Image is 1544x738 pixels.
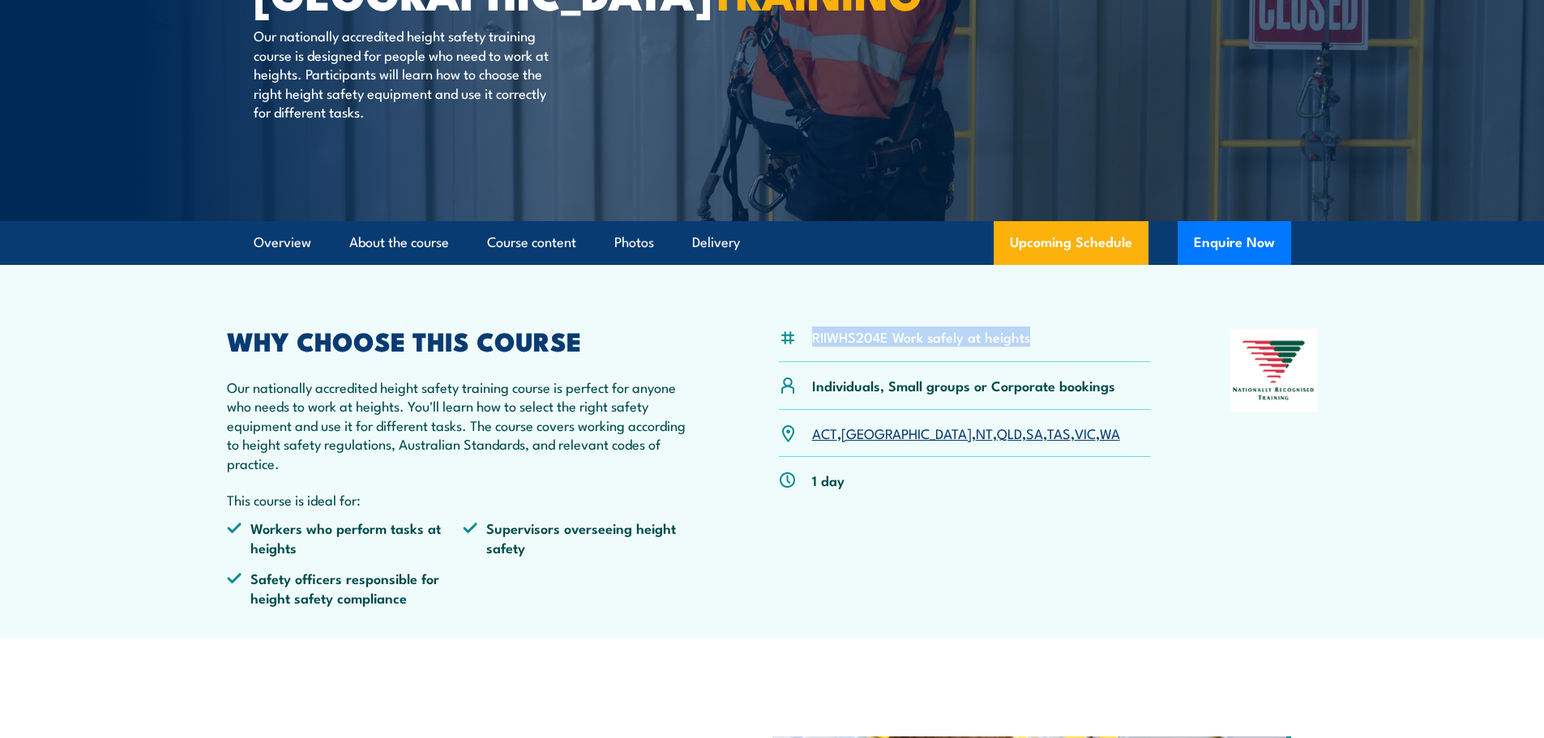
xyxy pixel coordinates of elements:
img: Nationally Recognised Training logo. [1230,329,1318,412]
p: Our nationally accredited height safety training course is perfect for anyone who needs to work a... [227,378,700,472]
a: Photos [614,221,654,264]
li: Safety officers responsible for height safety compliance [227,569,464,607]
a: VIC [1075,423,1096,442]
p: Our nationally accredited height safety training course is designed for people who need to work a... [254,26,550,121]
button: Enquire Now [1178,221,1291,265]
a: QLD [997,423,1022,442]
a: SA [1026,423,1043,442]
li: Workers who perform tasks at heights [227,518,464,557]
p: This course is ideal for: [227,490,700,509]
a: Overview [254,221,311,264]
li: Supervisors overseeing height safety [463,518,699,557]
a: WA [1100,423,1120,442]
a: NT [976,423,993,442]
a: About the course [349,221,449,264]
a: Upcoming Schedule [994,221,1148,265]
a: Delivery [692,221,740,264]
p: , , , , , , , [812,424,1120,442]
p: Individuals, Small groups or Corporate bookings [812,376,1115,395]
a: TAS [1047,423,1071,442]
a: [GEOGRAPHIC_DATA] [841,423,972,442]
a: ACT [812,423,837,442]
li: RIIWHS204E Work safely at heights [812,327,1030,346]
p: 1 day [812,471,845,489]
a: Course content [487,221,576,264]
h2: WHY CHOOSE THIS COURSE [227,329,700,352]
